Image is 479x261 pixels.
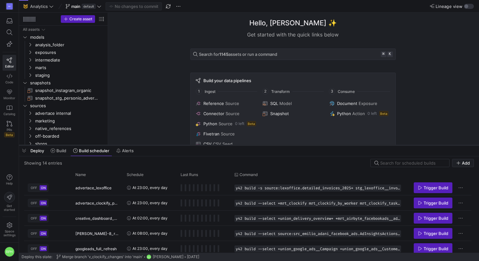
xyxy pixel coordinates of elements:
[56,148,66,153] span: Build
[22,94,105,102] div: Press SPACE to select this row.
[23,4,28,9] span: 🐱
[195,120,258,127] button: PythonSource0 leftBeta
[22,109,105,117] div: Press SPACE to select this row.
[414,213,452,224] button: Trigger Build
[3,189,16,214] button: Getstarted
[48,145,69,156] button: Build
[337,111,351,116] span: Python
[75,226,119,241] span: [PERSON_NAME]-8_run
[75,196,119,211] span: advertace_clockify_personio_hubspot
[35,87,98,94] span: snapshot_instagram_organic​​​​​​​
[3,118,16,140] a: PRsBeta
[219,121,233,126] span: Source
[71,4,80,9] span: main
[424,216,448,221] span: Trigger Build
[367,111,377,116] span: 0 left
[3,219,16,240] a: Spacesettings
[122,148,134,153] span: Alerts
[249,18,337,28] h1: Hello, [PERSON_NAME] ✨
[7,128,12,132] span: PRs
[414,182,452,193] button: Trigger Build
[5,181,13,185] span: Help
[3,71,16,87] a: Code
[35,56,104,64] span: intermediate
[22,125,105,132] div: Press SPACE to select this row.
[24,180,471,195] div: Press SPACE to select this row.
[5,80,13,84] span: Code
[35,133,104,140] span: off-boarded
[22,140,105,147] div: Press SPACE to select this row.
[79,148,109,153] span: Build scheduler
[69,17,92,21] span: Create asset
[55,253,201,261] button: Merge branch 'v_clockify_changes' into 'main'RPH[PERSON_NAME][DATE]
[132,211,168,225] span: At 02:00, every day
[236,247,400,251] span: y42 build --select +union_google_ads__Campaign +union_google_ads__Customer --full-refresh --exclu...
[22,87,105,94] div: Press SPACE to select this row.
[30,102,104,109] span: sources
[387,51,393,57] kbd: k
[328,110,391,117] button: PythonAction0 leftBeta
[380,160,445,166] input: Search for scheduled builds
[31,201,37,205] span: OFF
[127,173,144,177] span: Schedule
[4,247,15,257] div: RPH
[31,247,37,251] span: OFF
[195,100,258,107] button: ReferenceSource
[35,64,104,71] span: marts
[3,102,16,118] a: Catalog
[199,52,277,57] span: Search for assets or run a command
[31,216,37,220] span: OFF
[3,87,16,102] a: Monitor
[203,101,224,106] span: Reference
[381,51,386,57] kbd: ⌘
[414,198,452,208] button: Trigger Build
[236,186,400,190] span: y42 build -s source:lexoffice.detailed_invoices_2025+ stg_lexoffice__invoices+ source:lexoffice.v...
[328,100,391,107] button: DocumentExposure
[261,100,324,107] button: SQLModel
[5,64,14,68] span: Editor
[35,110,104,117] span: advertace internal
[359,101,377,106] span: Exposure
[132,241,168,256] span: At 23:00, every day
[22,49,105,56] div: Press SPACE to select this row.
[62,255,143,259] span: Merge branch 'v_clockify_changes' into 'main'
[195,140,258,148] button: CSVCSV Seed
[24,226,471,241] div: Press SPACE to select this row.
[75,173,86,177] span: Name
[35,95,98,102] span: snapshot_stg_personio_advertace__employees​​​​​​​
[270,101,278,106] span: SQL
[424,185,448,190] span: Trigger Build
[3,245,16,258] button: RPH
[22,87,105,94] a: snapshot_instagram_organic​​​​​​​
[190,31,396,38] div: Get started with the quick links below
[22,56,105,64] div: Press SPACE to select this row.
[379,111,388,116] span: Beta
[132,226,168,241] span: At 08:00, every day
[236,201,400,206] span: y42 build --select +mrt_clockify mrt_clockify_by_worker mrt_clockify_task_level +stg_hubspot_adve...
[261,110,324,117] button: Snapshot
[221,131,235,136] span: Source
[132,195,168,210] span: At 23:00, every day
[22,117,105,125] div: Press SPACE to select this row.
[24,195,471,211] div: Press SPACE to select this row.
[82,4,96,9] span: default
[146,254,151,259] div: RPH
[75,211,119,226] span: creative_dashboard_delivery_overview
[132,180,168,195] span: At 23:00, every day
[22,2,55,10] button: 🐱Analytics
[113,145,137,156] button: Alerts
[22,79,105,87] div: Press SPACE to select this row.
[247,121,256,126] span: Beta
[337,101,357,106] span: Document
[31,186,37,190] span: OFF
[236,216,400,221] span: y42 build --select +union_delivery_overview+ +mrt_airbyte_facebookads__ads_and_creatives_by_ad_id...
[462,160,470,166] span: Add
[35,117,104,125] span: marketing
[414,228,452,239] button: Trigger Build
[41,232,46,235] span: ON
[22,41,105,49] div: Press SPACE to select this row.
[41,201,46,205] span: ON
[24,160,62,166] div: Showing 14 entries
[436,4,463,9] span: Lineage view
[219,52,228,57] strong: 1145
